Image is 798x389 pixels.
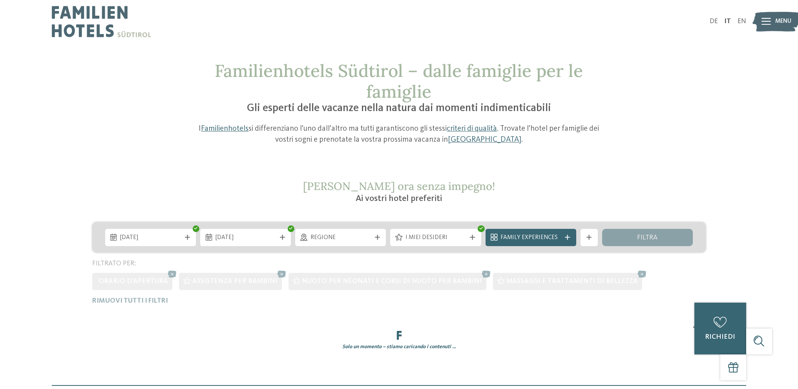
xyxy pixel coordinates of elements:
[86,343,712,351] div: Solo un momento – stiamo caricando i contenuti …
[215,234,276,242] span: [DATE]
[356,194,442,203] span: Ai vostri hotel preferiti
[710,18,718,25] a: DE
[405,234,466,242] span: I miei desideri
[775,17,791,26] span: Menu
[705,334,735,340] span: richiedi
[201,125,248,133] a: Familienhotels
[303,179,495,193] span: [PERSON_NAME] ora senza impegno!
[310,234,371,242] span: Regione
[694,303,746,354] a: richiedi
[120,234,181,242] span: [DATE]
[738,18,746,25] a: EN
[500,234,561,242] span: Family Experiences
[215,60,583,102] span: Familienhotels Südtirol – dalle famiglie per le famiglie
[693,322,697,331] span: 4
[448,136,521,144] a: [GEOGRAPHIC_DATA]
[194,124,604,145] p: I si differenziano l’uno dall’altro ma tutti garantiscono gli stessi . Trovate l’hotel per famigl...
[447,125,497,133] a: criteri di qualità
[724,18,731,25] a: IT
[247,103,551,114] span: Gli esperti delle vacanze nella natura dai momenti indimenticabili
